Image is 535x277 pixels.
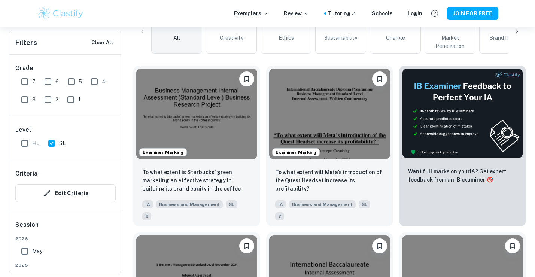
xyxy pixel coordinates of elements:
button: Please log in to bookmark exemplars [372,71,387,86]
span: Sustainability [324,34,357,42]
span: Examiner Marking [140,149,186,156]
span: 5 [79,77,82,86]
span: SL [59,139,66,147]
h6: Grade [15,64,116,73]
p: Exemplars [234,9,269,18]
span: 4 [102,77,106,86]
p: To what extent is Starbucks’ green marketing an effective strategy in building its brand equity i... [142,168,251,194]
span: 6 [142,212,151,220]
span: Market Penetration [428,34,472,50]
p: To what extent will Meta’s introduction of the Quest Headset increase its profitability? [275,168,384,193]
img: Clastify logo [37,6,85,21]
span: Ethics [279,34,294,42]
span: 3 [32,95,36,104]
span: 7 [275,212,284,220]
button: JOIN FOR FREE [447,7,498,20]
a: Login [408,9,422,18]
img: Business and Management IA example thumbnail: To what extent will Meta’s introduction [269,69,390,159]
span: Creativity [220,34,243,42]
span: Business and Management [156,200,223,208]
h6: Session [15,220,116,235]
span: Business and Management [289,200,356,208]
img: Thumbnail [402,69,523,158]
h6: Criteria [15,169,37,178]
span: IA [142,200,153,208]
a: Tutoring [328,9,357,18]
a: Schools [372,9,393,18]
p: Want full marks on your IA ? Get expert feedback from an IB examiner! [408,167,517,184]
a: ThumbnailWant full marks on yourIA? Get expert feedback from an IB examiner! [399,66,526,226]
button: Help and Feedback [428,7,441,20]
button: Clear All [89,37,115,48]
button: Please log in to bookmark exemplars [505,238,520,253]
span: HL [32,139,39,147]
img: Business and Management IA example thumbnail: To what extent is Starbucks’ green marke [136,69,257,159]
p: Review [284,9,309,18]
a: Examiner MarkingPlease log in to bookmark exemplarsTo what extent will Meta’s introduction of the... [266,66,393,226]
span: 2 [55,95,58,104]
span: Brand Image [489,34,520,42]
button: Please log in to bookmark exemplars [239,71,254,86]
span: 2025 [15,262,116,268]
h6: Level [15,125,116,134]
span: All [173,34,180,42]
span: 7 [32,77,36,86]
button: Please log in to bookmark exemplars [372,238,387,253]
span: SL [226,200,237,208]
span: Examiner Marking [273,149,319,156]
span: IA [275,200,286,208]
span: SL [359,200,370,208]
h6: Filters [15,37,37,48]
button: Please log in to bookmark exemplars [239,238,254,253]
span: 2026 [15,235,116,242]
span: Change [386,34,405,42]
button: Edit Criteria [15,184,116,202]
span: 1 [78,95,80,104]
span: May [32,247,42,255]
a: Examiner MarkingPlease log in to bookmark exemplarsTo what extent is Starbucks’ green marketing a... [133,66,260,226]
span: 🎯 [487,177,493,183]
span: 6 [55,77,59,86]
